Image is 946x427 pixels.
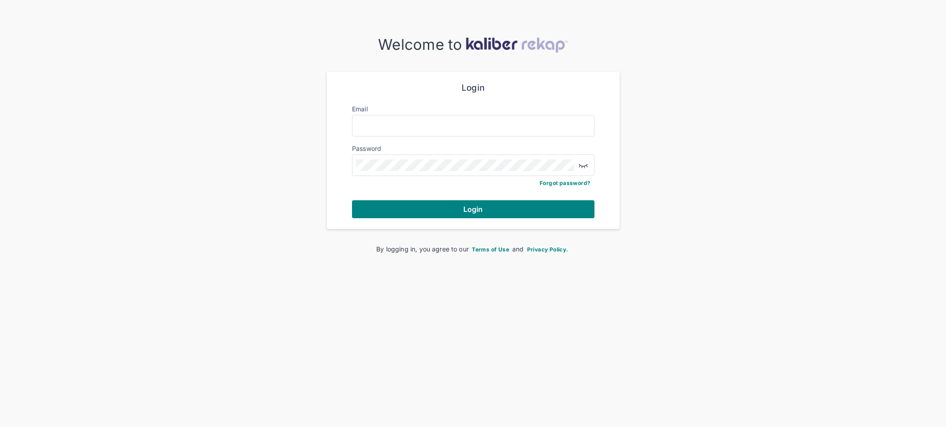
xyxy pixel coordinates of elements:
a: Privacy Policy. [526,245,570,253]
span: Login [463,205,483,214]
span: Privacy Policy. [527,246,568,253]
img: kaliber-logo [466,37,568,53]
a: Terms of Use [471,245,510,253]
div: Login [352,83,594,93]
button: Login [352,200,594,218]
a: Forgot password? [540,180,590,186]
label: Password [352,145,382,152]
img: eye-closed.fa43b6e4.svg [578,160,589,171]
label: Email [352,105,368,113]
div: By logging in, you agree to our and [341,244,605,254]
span: Terms of Use [472,246,509,253]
